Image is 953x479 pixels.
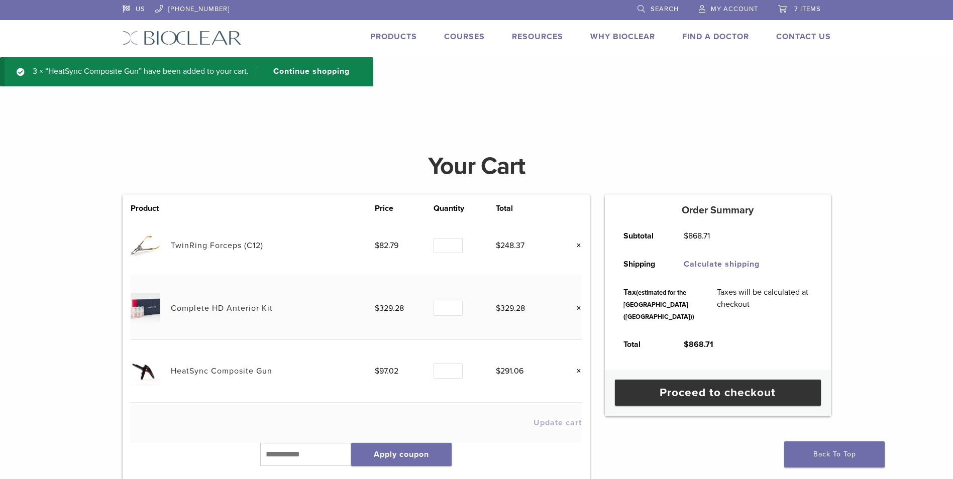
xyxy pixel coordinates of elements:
[569,365,582,378] a: Remove this item
[711,5,758,13] span: My Account
[131,230,160,260] img: TwinRing Forceps (C12)
[612,250,673,278] th: Shipping
[684,259,760,269] a: Calculate shipping
[605,204,831,216] h5: Order Summary
[569,239,582,252] a: Remove this item
[444,32,485,42] a: Courses
[131,293,160,323] img: Complete HD Anterior Kit
[131,202,171,214] th: Product
[684,339,689,349] span: $
[612,330,673,358] th: Total
[784,441,885,467] a: Back To Top
[496,202,555,214] th: Total
[370,32,417,42] a: Products
[496,241,500,251] span: $
[682,32,749,42] a: Find A Doctor
[115,154,838,178] h1: Your Cart
[123,31,242,45] img: Bioclear
[590,32,655,42] a: Why Bioclear
[512,32,563,42] a: Resources
[375,303,404,313] bdi: 329.28
[623,289,694,321] small: (estimated for the [GEOGRAPHIC_DATA] ([GEOGRAPHIC_DATA]))
[171,241,263,251] a: TwinRing Forceps (C12)
[612,278,706,330] th: Tax
[776,32,831,42] a: Contact Us
[684,231,710,241] bdi: 868.71
[651,5,679,13] span: Search
[569,302,582,315] a: Remove this item
[615,380,821,406] a: Proceed to checkout
[171,366,272,376] a: HeatSync Composite Gun
[434,202,496,214] th: Quantity
[496,303,500,313] span: $
[375,366,398,376] bdi: 97.02
[171,303,273,313] a: Complete HD Anterior Kit
[706,278,823,330] td: Taxes will be calculated at checkout
[375,366,379,376] span: $
[375,202,434,214] th: Price
[131,356,160,386] img: HeatSync Composite Gun
[794,5,821,13] span: 7 items
[496,241,524,251] bdi: 248.37
[496,366,523,376] bdi: 291.06
[684,231,688,241] span: $
[612,222,673,250] th: Subtotal
[375,241,398,251] bdi: 82.79
[351,443,452,466] button: Apply coupon
[534,419,582,427] button: Update cart
[375,241,379,251] span: $
[684,339,713,349] bdi: 868.71
[257,65,357,78] a: Continue shopping
[496,303,525,313] bdi: 329.28
[375,303,379,313] span: $
[496,366,500,376] span: $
